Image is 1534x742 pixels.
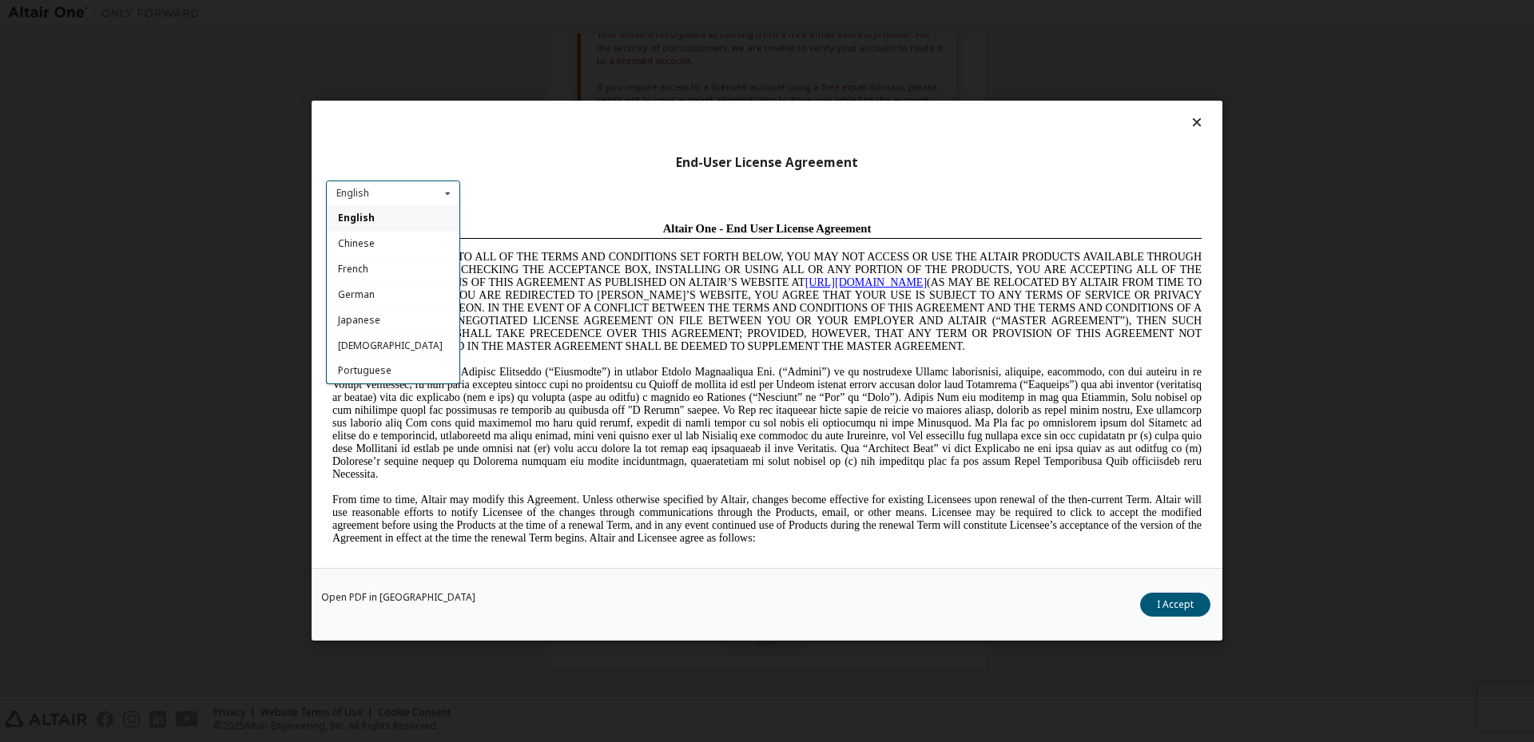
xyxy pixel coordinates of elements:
[338,314,380,327] span: Japanese
[338,237,375,251] span: Chinese
[6,35,876,137] span: IF YOU DO NOT AGREE TO ALL OF THE TERMS AND CONDITIONS SET FORTH BELOW, YOU MAY NOT ACCESS OR USE...
[338,364,391,378] span: Portuguese
[338,263,368,276] span: French
[338,339,443,352] span: [DEMOGRAPHIC_DATA]
[321,593,475,603] a: Open PDF in [GEOGRAPHIC_DATA]
[337,6,546,19] span: Altair One - End User License Agreement
[6,278,876,328] span: From time to time, Altair may modify this Agreement. Unless otherwise specified by Altair, change...
[338,288,375,302] span: German
[336,188,369,198] div: English
[6,150,876,264] span: Lore Ipsumd Sit Ame Cons Adipisc Elitseddo (“Eiusmodte”) in utlabor Etdolo Magnaaliqua Eni. (“Adm...
[1140,593,1210,617] button: I Accept
[338,212,375,225] span: English
[479,61,601,73] a: [URL][DOMAIN_NAME]
[326,155,1208,171] div: End-User License Agreement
